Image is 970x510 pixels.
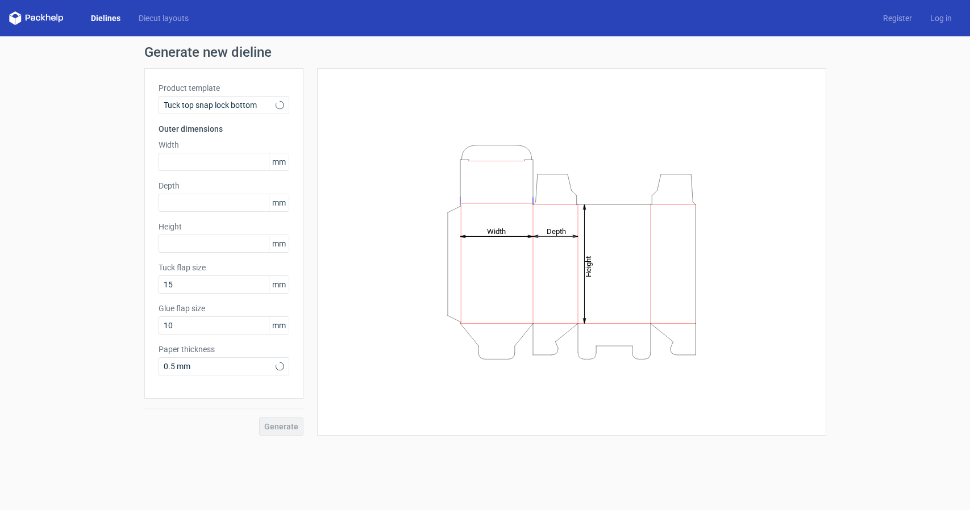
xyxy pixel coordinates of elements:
label: Glue flap size [159,303,289,314]
h3: Outer dimensions [159,123,289,135]
span: mm [269,153,289,170]
label: Width [159,139,289,151]
a: Register [874,12,921,24]
tspan: Width [486,227,505,235]
span: mm [269,317,289,334]
a: Diecut layouts [130,12,198,24]
label: Paper thickness [159,344,289,355]
label: Product template [159,82,289,94]
a: Log in [921,12,961,24]
a: Dielines [82,12,130,24]
label: Depth [159,180,289,191]
h1: Generate new dieline [144,45,826,59]
span: 0.5 mm [164,361,276,372]
label: Tuck flap size [159,262,289,273]
span: mm [269,276,289,293]
span: mm [269,235,289,252]
tspan: Height [584,256,593,277]
tspan: Depth [547,227,566,235]
span: Tuck top snap lock bottom [164,99,276,111]
label: Height [159,221,289,232]
span: mm [269,194,289,211]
